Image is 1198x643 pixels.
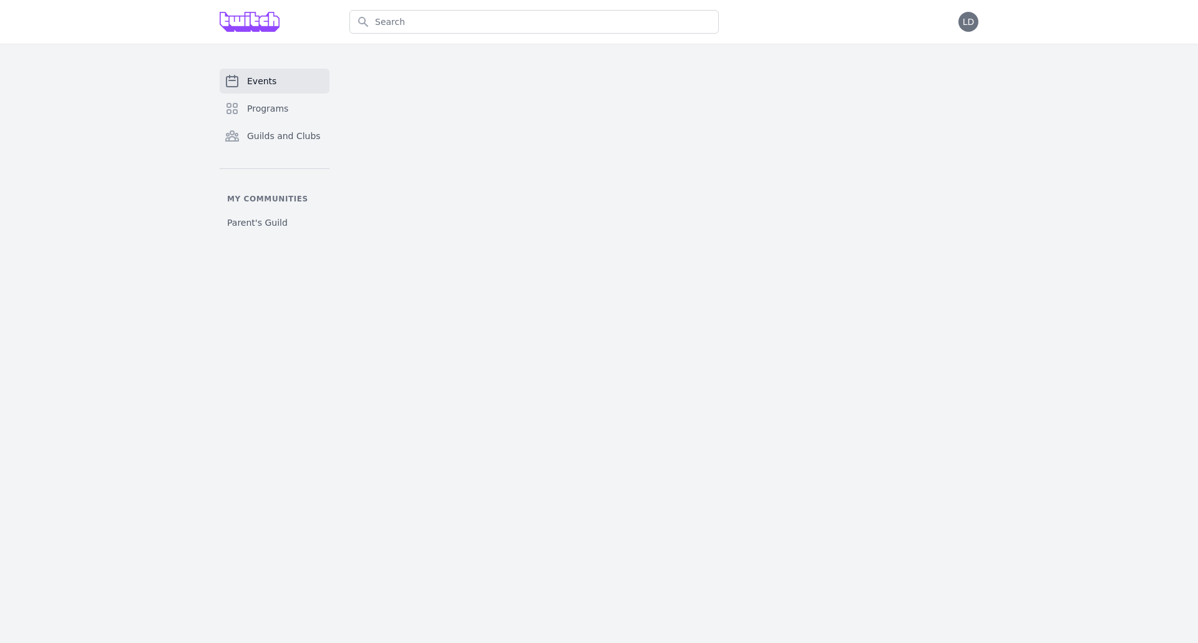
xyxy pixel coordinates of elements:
[220,194,329,204] p: My communities
[220,69,329,234] nav: Sidebar
[227,216,288,229] span: Parent's Guild
[220,211,329,234] a: Parent's Guild
[220,96,329,121] a: Programs
[963,17,975,26] span: LD
[247,130,321,142] span: Guilds and Clubs
[247,75,276,87] span: Events
[220,123,329,148] a: Guilds and Clubs
[349,10,719,34] input: Search
[220,12,280,32] img: Grove
[220,69,329,94] a: Events
[247,102,288,115] span: Programs
[958,12,978,32] button: LD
